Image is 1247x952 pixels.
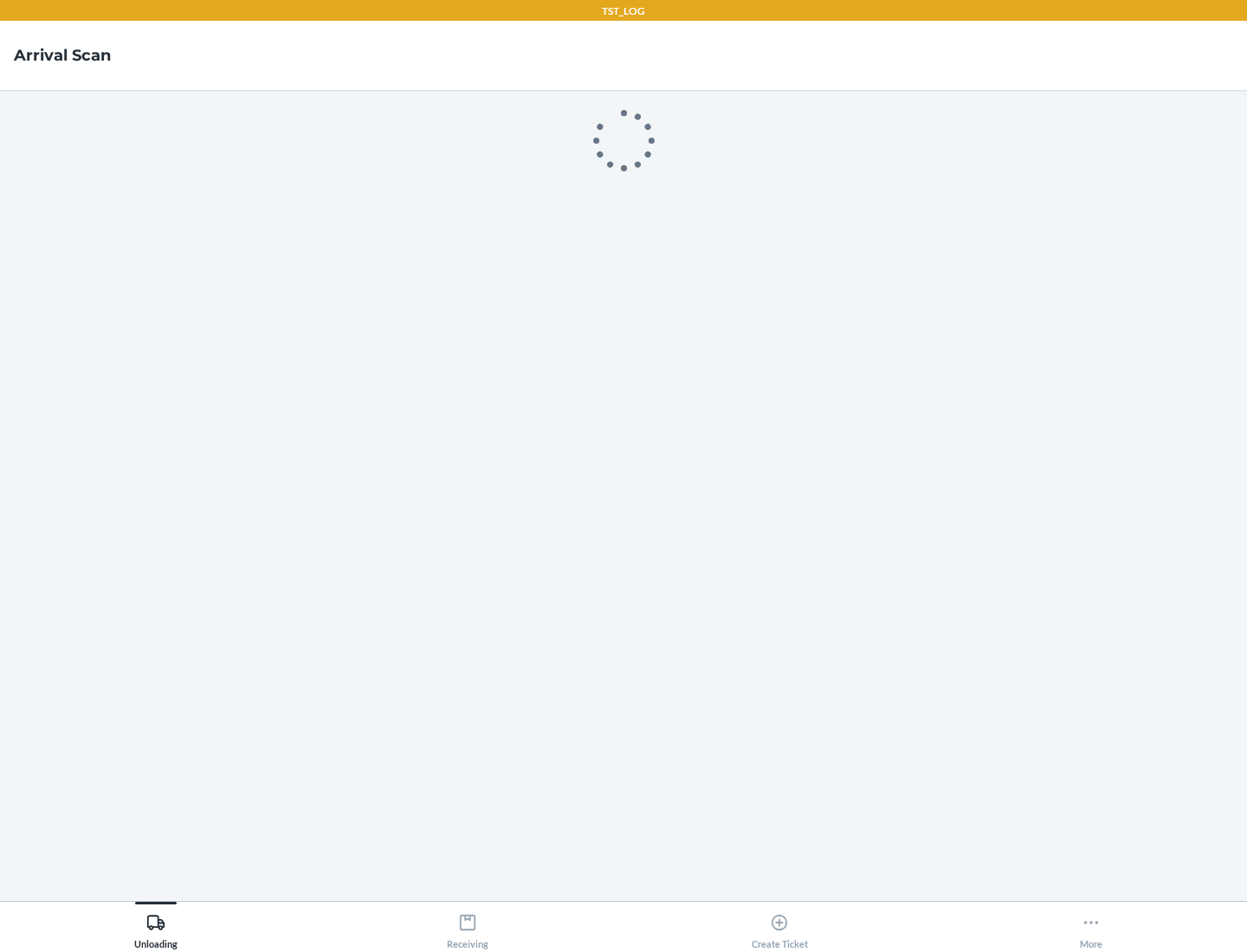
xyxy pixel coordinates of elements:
[935,902,1247,949] button: More
[1080,906,1102,949] div: More
[14,44,111,67] h4: Arrival Scan
[752,906,808,949] div: Create Ticket
[623,902,935,949] button: Create Ticket
[602,3,645,19] p: TST_LOG
[134,906,178,949] div: Unloading
[312,902,623,949] button: Receiving
[447,906,488,949] div: Receiving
